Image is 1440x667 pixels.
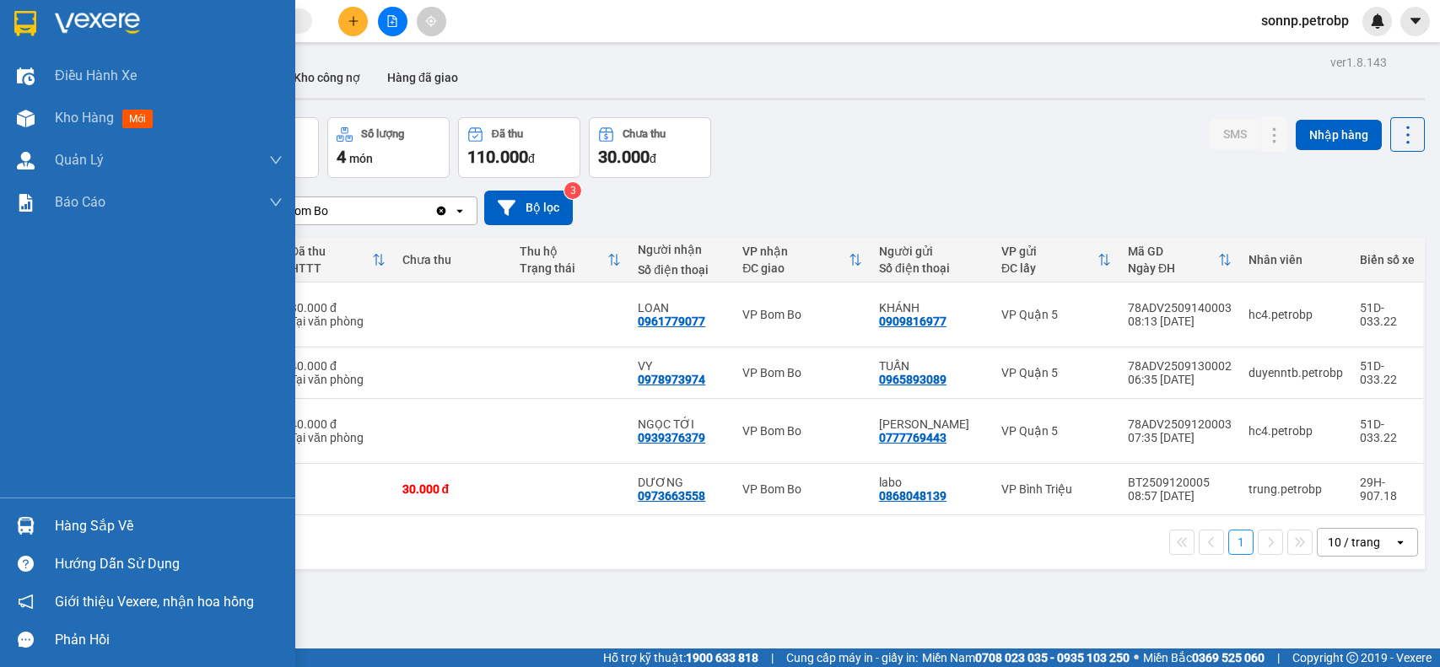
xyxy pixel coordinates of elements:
[1249,253,1343,266] div: Nhân viên
[1119,238,1240,282] th: Toggle SortBy
[290,417,386,431] div: 40.000 đ
[1128,315,1232,328] div: 08:13 [DATE]
[467,147,528,167] span: 110.000
[742,261,849,275] div: ĐC giao
[386,15,398,27] span: file-add
[638,243,725,256] div: Người nhận
[638,301,725,315] div: LOAN
[55,514,283,539] div: Hàng sắp về
[771,648,774,667] span: |
[975,651,1130,664] strong: 0708 023 035 - 0935 103 250
[879,489,947,503] div: 0868048139
[1360,253,1415,266] div: Biển số xe
[638,373,705,386] div: 0978973974
[1228,530,1254,555] button: 1
[17,110,35,127] img: warehouse-icon
[1210,119,1260,149] button: SMS
[638,417,725,431] div: NGỌC TỚI
[638,489,705,503] div: 0973663558
[417,7,446,36] button: aim
[638,359,725,373] div: VY
[1128,359,1232,373] div: 78ADV2509130002
[1408,13,1423,29] span: caret-down
[742,366,862,379] div: VP Bom Bo
[425,15,437,27] span: aim
[1328,534,1380,551] div: 10 / trang
[686,651,758,664] strong: 1900 633 818
[55,65,137,86] span: Điều hành xe
[1128,417,1232,431] div: 78ADV2509120003
[402,253,504,266] div: Chưa thu
[1277,648,1280,667] span: |
[1249,308,1343,321] div: hc4.petrobp
[598,147,650,167] span: 30.000
[290,373,386,386] div: Tại văn phòng
[786,648,918,667] span: Cung cấp máy in - giấy in:
[1128,301,1232,315] div: 78ADV2509140003
[1360,476,1415,503] div: 29H-907.18
[879,476,984,489] div: labo
[1346,652,1358,664] span: copyright
[1134,654,1139,661] span: ⚪️
[742,245,849,258] div: VP nhận
[17,517,35,535] img: warehouse-icon
[349,152,373,165] span: món
[1360,359,1415,386] div: 51D-033.22
[290,359,386,373] div: 40.000 đ
[1192,651,1265,664] strong: 0369 525 060
[122,110,153,128] span: mới
[1128,431,1232,444] div: 07:35 [DATE]
[1128,261,1218,275] div: Ngày ĐH
[453,204,467,218] svg: open
[434,204,448,218] svg: Clear value
[17,152,35,169] img: warehouse-icon
[55,591,254,612] span: Giới thiệu Vexere, nhận hoa hồng
[564,182,581,199] sup: 3
[1143,648,1265,667] span: Miền Bắc
[1360,417,1415,444] div: 51D-033.22
[638,315,705,328] div: 0961779077
[1128,476,1232,489] div: BT2509120005
[1330,53,1387,72] div: ver 1.8.143
[492,128,523,140] div: Đã thu
[993,238,1119,282] th: Toggle SortBy
[1128,489,1232,503] div: 08:57 [DATE]
[879,359,984,373] div: TUẤN
[269,202,328,219] div: VP Bom Bo
[1296,120,1382,150] button: Nhập hàng
[742,424,862,438] div: VP Bom Bo
[879,431,947,444] div: 0777769443
[55,110,114,126] span: Kho hàng
[734,238,871,282] th: Toggle SortBy
[55,149,104,170] span: Quản Lý
[402,482,504,496] div: 30.000 đ
[269,153,283,167] span: down
[361,128,404,140] div: Số lượng
[879,315,947,328] div: 0909816977
[638,263,725,277] div: Số điện thoại
[280,57,374,98] button: Kho công nợ
[55,627,283,653] div: Phản hồi
[348,15,359,27] span: plus
[17,194,35,212] img: solution-icon
[922,648,1130,667] span: Miền Nam
[1128,373,1232,386] div: 06:35 [DATE]
[879,245,984,258] div: Người gửi
[55,551,283,577] div: Hướng dẫn sử dụng
[1248,10,1362,31] span: sonnp.petrobp
[18,594,34,610] span: notification
[638,476,725,489] div: DƯƠNG
[290,261,372,275] div: HTTT
[1370,13,1385,29] img: icon-new-feature
[742,308,862,321] div: VP Bom Bo
[330,202,332,219] input: Selected VP Bom Bo.
[290,245,372,258] div: Đã thu
[55,191,105,212] span: Báo cáo
[1001,366,1111,379] div: VP Quận 5
[1400,7,1430,36] button: caret-down
[1001,424,1111,438] div: VP Quận 5
[1001,261,1098,275] div: ĐC lấy
[650,152,656,165] span: đ
[623,128,666,140] div: Chưa thu
[290,431,386,444] div: Tại văn phòng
